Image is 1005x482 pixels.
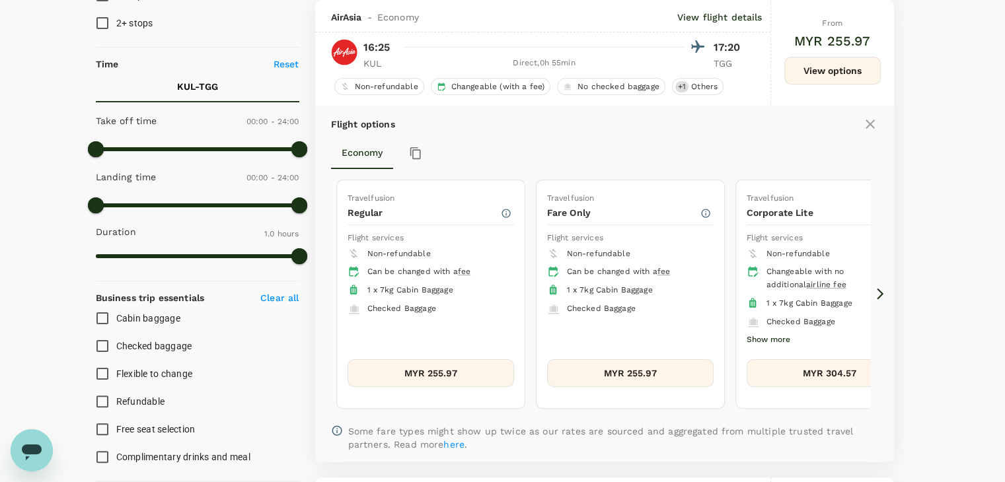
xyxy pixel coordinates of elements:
span: - [362,11,377,24]
p: 16:25 [363,40,391,55]
span: Flight services [747,233,803,242]
span: From [822,18,842,28]
div: Changeable with no additional [766,265,903,292]
p: KUL - TGG [177,80,218,93]
div: Non-refundable [334,78,424,95]
iframe: Button to launch messaging window [11,429,53,471]
div: Direct , 0h 55min [404,57,685,70]
span: AirAsia [331,11,362,24]
p: Time [96,57,119,71]
span: 1.0 hours [264,229,299,238]
p: 17:20 [714,40,747,55]
span: + 1 [675,81,689,92]
div: Can be changed with a [367,265,503,279]
span: Checked Baggage [367,304,436,313]
span: 1 x 7kg Cabin Baggage [766,298,852,308]
p: Regular [348,206,500,219]
p: Some fare types might show up twice as our rates are sourced and aggregated from multiple trusted... [348,425,878,451]
a: here [443,439,465,450]
span: Non-refundable [367,249,431,258]
span: fee [657,267,670,276]
p: Reset [274,57,299,71]
span: Refundable [116,396,165,407]
img: AK [331,39,357,65]
span: Checked Baggage [567,304,636,313]
p: TGG [714,57,747,70]
p: Corporate Lite [747,206,899,219]
p: Take off time [96,114,157,127]
span: 1 x 7kg Cabin Baggage [367,285,453,294]
span: Cabin baggage [116,313,180,324]
span: 1 x 7kg Cabin Baggage [567,285,653,294]
span: Checked Baggage [766,317,835,326]
p: Flight options [331,118,395,131]
span: Changeable (with a fee) [446,81,550,92]
span: Economy [377,11,419,24]
span: airline fee [806,280,846,289]
div: +1Others [672,78,724,95]
div: No checked baggage [557,78,665,95]
span: Non-refundable [766,249,830,258]
span: Others [686,81,723,92]
p: Fare Only [547,206,700,219]
button: View options [784,57,881,85]
span: Travelfusion [747,193,794,203]
button: MYR 255.97 [348,359,514,387]
p: KUL [363,57,396,70]
h6: MYR 255.97 [794,30,871,52]
button: MYR 255.97 [547,359,714,387]
span: Complimentary drinks and meal [116,452,250,462]
span: Travelfusion [348,193,395,203]
span: Non-refundable [567,249,630,258]
span: Travelfusion [547,193,595,203]
span: Flight services [547,233,603,242]
span: 2+ stops [116,18,153,28]
span: 00:00 - 24:00 [246,117,299,126]
div: Changeable (with a fee) [431,78,550,95]
p: View flight details [677,11,763,24]
span: fee [458,267,470,276]
div: Can be changed with a [567,265,703,279]
span: Flight services [348,233,404,242]
p: Duration [96,225,136,238]
p: Clear all [260,291,299,304]
button: Show more [747,331,790,349]
span: Flexible to change [116,368,193,379]
span: Non-refundable [350,81,424,92]
button: MYR 304.57 [747,359,913,387]
p: Landing time [96,170,157,184]
strong: Business trip essentials [96,293,205,303]
span: Free seat selection [116,424,196,434]
span: Checked baggage [116,341,192,351]
span: No checked baggage [572,81,665,92]
span: 00:00 - 24:00 [246,173,299,182]
button: Economy [331,137,393,169]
